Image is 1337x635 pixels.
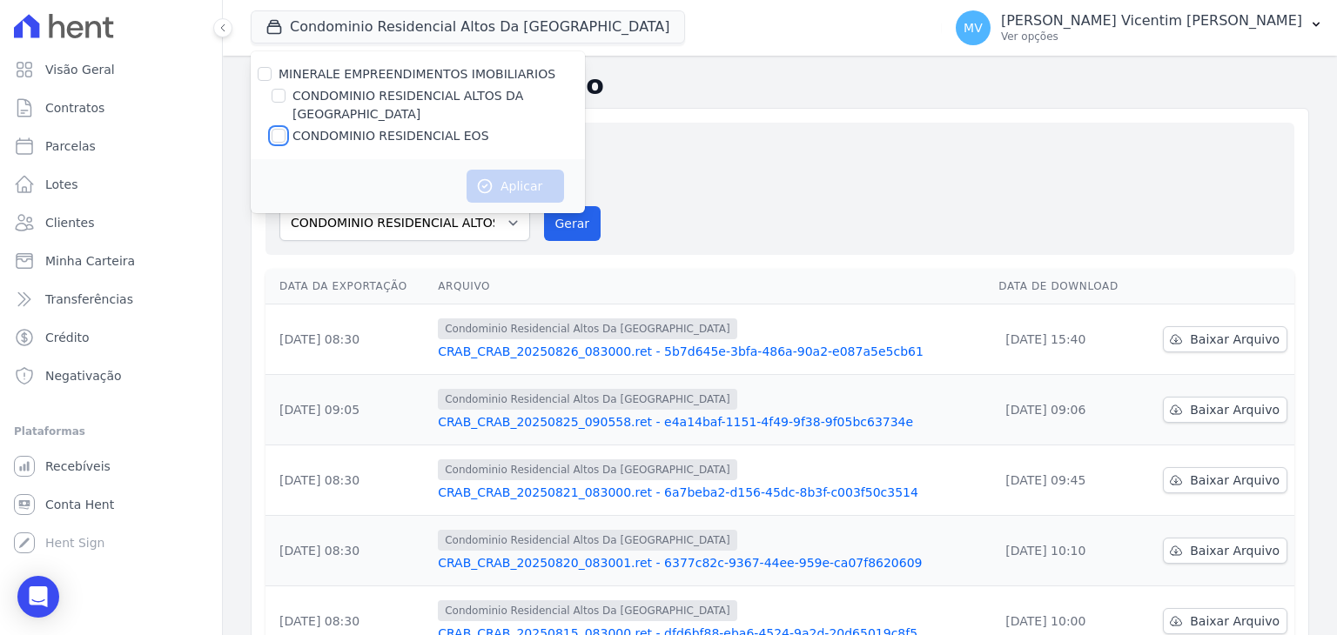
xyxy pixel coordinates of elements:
span: Baixar Arquivo [1190,612,1280,630]
a: Crédito [7,320,215,355]
a: Conta Hent [7,487,215,522]
th: Arquivo [431,269,991,304]
th: Data da Exportação [265,269,431,304]
span: Negativação [45,367,122,384]
span: Parcelas [45,137,96,155]
a: Baixar Arquivo [1163,538,1287,564]
label: CONDOMINIO RESIDENCIAL EOS [292,127,489,145]
td: [DATE] 15:40 [991,304,1140,375]
a: Parcelas [7,129,215,164]
span: Visão Geral [45,61,115,78]
span: Baixar Arquivo [1190,542,1280,559]
a: Recebíveis [7,449,215,484]
span: Condominio Residencial Altos Da [GEOGRAPHIC_DATA] [438,318,736,339]
span: Lotes [45,176,78,193]
a: Lotes [7,167,215,202]
a: Clientes [7,205,215,240]
span: Crédito [45,329,90,346]
td: [DATE] 09:05 [265,375,431,445]
td: [DATE] 08:30 [265,304,431,375]
td: [DATE] 10:10 [991,516,1140,586]
a: CRAB_CRAB_20250821_083000.ret - 6a7beba2-d156-45dc-8b3f-c003f50c3514 [438,484,984,501]
span: Baixar Arquivo [1190,331,1280,348]
a: Baixar Arquivo [1163,608,1287,634]
h2: Exportações de Retorno [251,70,1309,101]
a: Minha Carteira [7,244,215,278]
span: Baixar Arquivo [1190,401,1280,418]
a: CRAB_CRAB_20250820_083001.ret - 6377c82c-9367-44ee-959e-ca07f8620609 [438,554,984,571]
span: MV [964,22,983,34]
p: Ver opções [1001,30,1302,43]
span: Condominio Residencial Altos Da [GEOGRAPHIC_DATA] [438,459,736,480]
td: [DATE] 08:30 [265,516,431,586]
a: Transferências [7,282,215,317]
span: Clientes [45,214,94,231]
td: [DATE] 09:45 [991,445,1140,516]
span: Minha Carteira [45,252,135,270]
label: MINERALE EMPREENDIMENTOS IMOBILIARIOS [279,67,555,81]
span: Condominio Residencial Altos Da [GEOGRAPHIC_DATA] [438,600,736,621]
span: Conta Hent [45,496,114,513]
a: CRAB_CRAB_20250825_090558.ret - e4a14baf-1151-4f49-9f38-9f05bc63734e [438,413,984,431]
span: Contratos [45,99,104,117]
a: Negativação [7,358,215,393]
a: Contratos [7,90,215,125]
div: Open Intercom Messenger [17,576,59,618]
a: CRAB_CRAB_20250826_083000.ret - 5b7d645e-3bfa-486a-90a2-e087a5e5cb61 [438,343,984,360]
span: Condominio Residencial Altos Da [GEOGRAPHIC_DATA] [438,530,736,551]
a: Baixar Arquivo [1163,467,1287,493]
span: Recebíveis [45,458,111,475]
button: Gerar [544,206,601,241]
a: Baixar Arquivo [1163,326,1287,352]
a: Baixar Arquivo [1163,397,1287,423]
label: CONDOMINIO RESIDENCIAL ALTOS DA [GEOGRAPHIC_DATA] [292,87,585,124]
td: [DATE] 08:30 [265,445,431,516]
td: [DATE] 09:06 [991,375,1140,445]
span: Baixar Arquivo [1190,471,1280,489]
span: Transferências [45,291,133,308]
th: Data de Download [991,269,1140,304]
button: Aplicar [467,170,564,203]
button: Condominio Residencial Altos Da [GEOGRAPHIC_DATA] [251,10,685,43]
span: Condominio Residencial Altos Da [GEOGRAPHIC_DATA] [438,389,736,410]
p: [PERSON_NAME] Vicentim [PERSON_NAME] [1001,12,1302,30]
div: Plataformas [14,421,208,442]
a: Visão Geral [7,52,215,87]
button: MV [PERSON_NAME] Vicentim [PERSON_NAME] Ver opções [942,3,1337,52]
